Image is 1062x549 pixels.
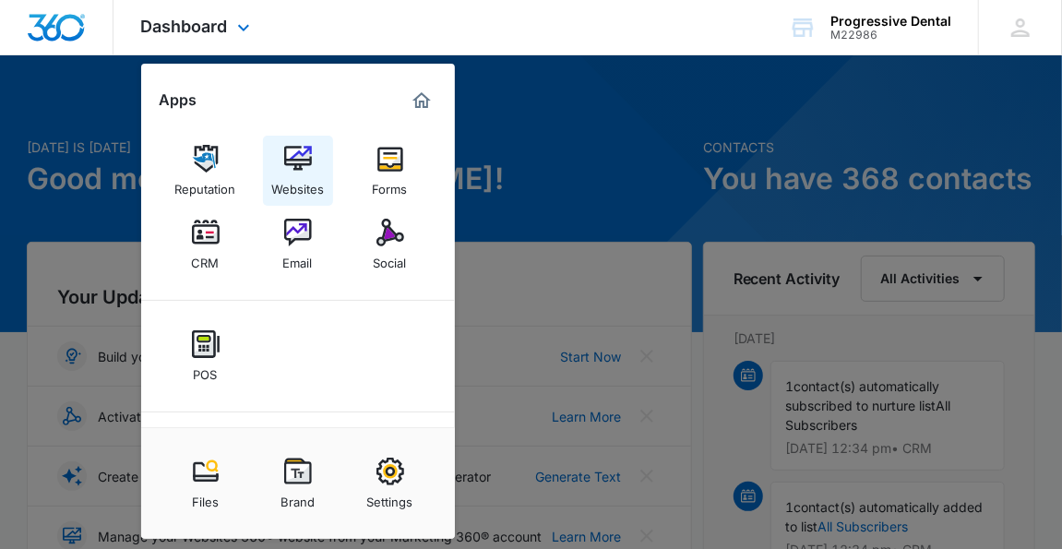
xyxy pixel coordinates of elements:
a: Email [263,209,333,280]
span: Dashboard [141,17,228,36]
div: Websites [271,173,324,197]
a: Marketing 360® Dashboard [407,86,436,115]
a: Social [355,209,425,280]
div: Forms [373,173,408,197]
a: POS [171,321,241,391]
div: CRM [192,246,220,270]
h2: Apps [160,91,197,109]
div: Email [283,246,313,270]
a: Settings [355,448,425,519]
a: Reputation [171,136,241,206]
div: Reputation [175,173,236,197]
a: Files [171,448,241,519]
a: Brand [263,448,333,519]
div: Social [374,246,407,270]
div: account id [830,29,951,42]
div: account name [830,14,951,29]
div: Files [192,485,219,509]
div: Brand [280,485,315,509]
div: Settings [367,485,413,509]
a: Websites [263,136,333,206]
div: POS [194,358,218,382]
a: Forms [355,136,425,206]
a: CRM [171,209,241,280]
